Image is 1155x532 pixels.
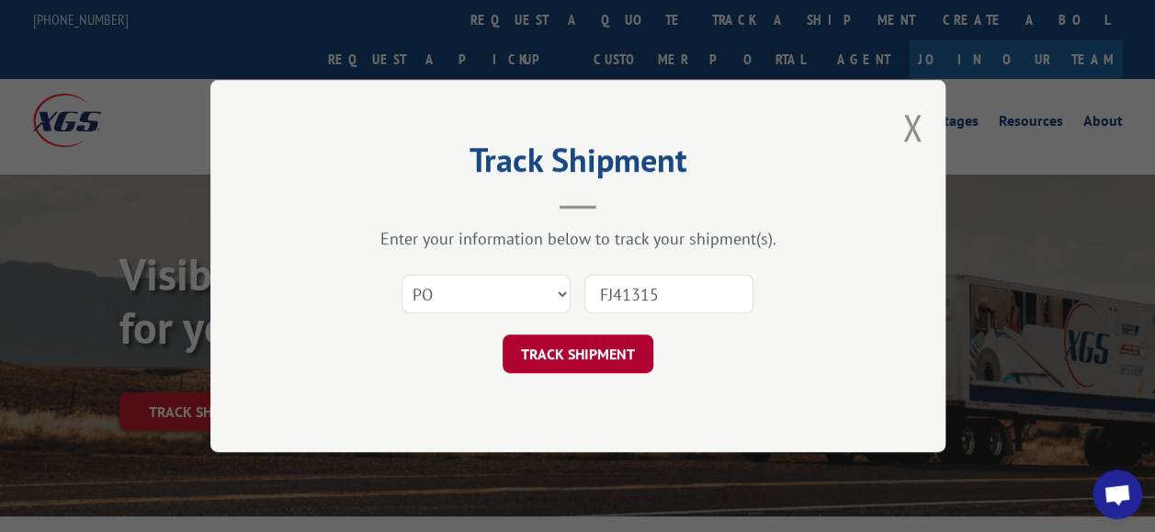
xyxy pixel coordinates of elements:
button: TRACK SHIPMENT [503,334,653,373]
button: Close modal [902,103,923,152]
input: Number(s) [584,275,753,313]
div: Open chat [1093,470,1142,519]
div: Enter your information below to track your shipment(s). [302,228,854,249]
h2: Track Shipment [302,147,854,182]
